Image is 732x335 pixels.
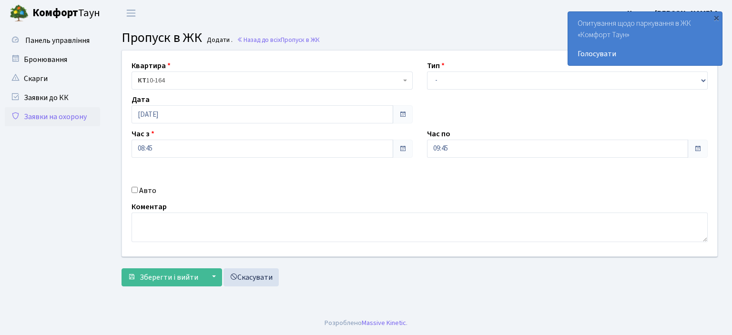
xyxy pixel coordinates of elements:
[281,35,320,44] span: Пропуск в ЖК
[140,272,198,283] span: Зберегти і вийти
[10,4,29,23] img: logo.png
[138,76,146,85] b: КТ
[712,13,721,22] div: ×
[205,36,233,44] small: Додати .
[132,60,171,71] label: Квартира
[25,35,90,46] span: Панель управління
[5,31,100,50] a: Панель управління
[122,28,202,47] span: Пропуск в ЖК
[568,12,722,65] div: Опитування щодо паркування в ЖК «Комфорт Таун»
[362,318,406,328] a: Massive Kinetic
[139,185,156,196] label: Авто
[132,71,413,90] span: <b>КТ</b>&nbsp;&nbsp;&nbsp;&nbsp;10-164
[32,5,78,20] b: Комфорт
[5,50,100,69] a: Бронювання
[119,5,143,21] button: Переключити навігацію
[132,201,167,213] label: Коментар
[627,8,721,19] a: Цитрус [PERSON_NAME] А.
[5,107,100,126] a: Заявки на охорону
[427,60,445,71] label: Тип
[325,318,407,328] div: Розроблено .
[427,128,450,140] label: Час по
[578,48,712,60] a: Голосувати
[122,268,204,286] button: Зберегти і вийти
[32,5,100,21] span: Таун
[5,88,100,107] a: Заявки до КК
[132,94,150,105] label: Дата
[224,268,279,286] a: Скасувати
[5,69,100,88] a: Скарги
[132,128,154,140] label: Час з
[237,35,320,44] a: Назад до всіхПропуск в ЖК
[138,76,401,85] span: <b>КТ</b>&nbsp;&nbsp;&nbsp;&nbsp;10-164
